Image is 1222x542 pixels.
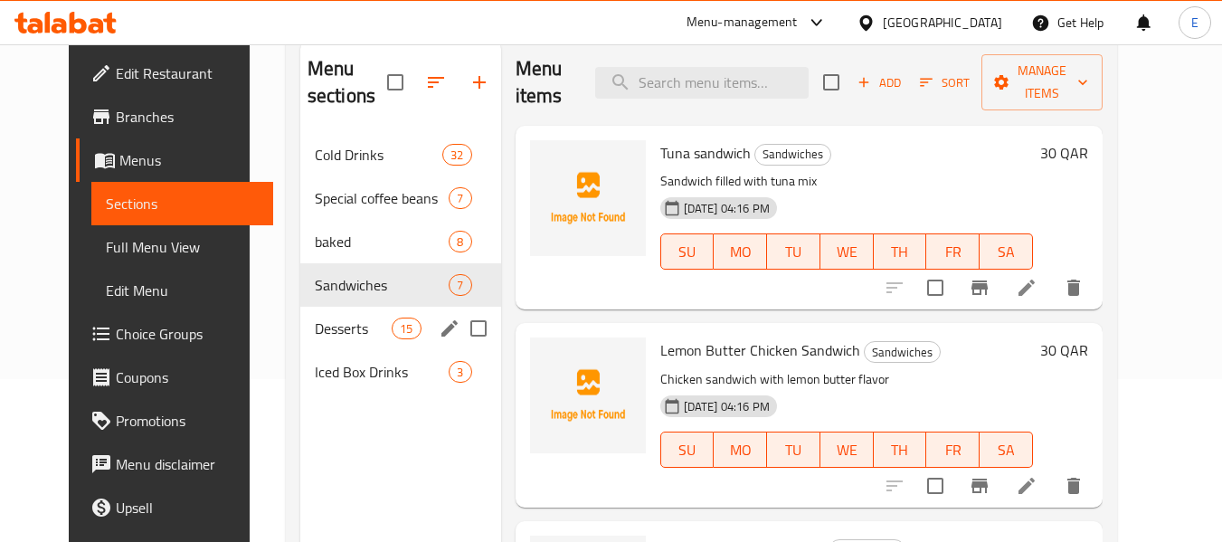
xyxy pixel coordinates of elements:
[116,106,259,128] span: Branches
[436,315,463,342] button: edit
[660,139,751,166] span: Tuna sandwich
[874,432,927,468] button: TH
[828,437,867,463] span: WE
[76,312,273,356] a: Choice Groups
[677,200,777,217] span: [DATE] 04:16 PM
[449,361,471,383] div: items
[916,269,954,307] span: Select to update
[300,126,501,401] nav: Menu sections
[449,274,471,296] div: items
[980,432,1033,468] button: SA
[119,149,259,171] span: Menus
[392,318,421,339] div: items
[668,437,707,463] span: SU
[1052,464,1095,508] button: delete
[660,170,1033,193] p: Sandwich filled with tuna mix
[721,239,760,265] span: MO
[450,277,470,294] span: 7
[926,233,980,270] button: FR
[1040,338,1088,363] h6: 30 QAR
[958,266,1001,309] button: Branch-specific-item
[767,233,820,270] button: TU
[687,12,798,33] div: Menu-management
[820,432,874,468] button: WE
[76,52,273,95] a: Edit Restaurant
[315,274,450,296] span: Sandwiches
[933,437,972,463] span: FR
[116,453,259,475] span: Menu disclaimer
[116,62,259,84] span: Edit Restaurant
[820,233,874,270] button: WE
[458,61,501,104] button: Add section
[300,263,501,307] div: Sandwiches7
[516,55,573,109] h2: Menu items
[450,364,470,381] span: 3
[315,231,450,252] div: baked
[442,144,471,166] div: items
[714,233,767,270] button: MO
[908,69,981,97] span: Sort items
[450,233,470,251] span: 8
[595,67,809,99] input: search
[1052,266,1095,309] button: delete
[91,225,273,269] a: Full Menu View
[376,63,414,101] span: Select all sections
[883,13,1002,33] div: [GEOGRAPHIC_DATA]
[116,366,259,388] span: Coupons
[1016,475,1037,497] a: Edit menu item
[1191,13,1198,33] span: E
[315,187,450,209] div: Special coffee beans
[714,432,767,468] button: MO
[116,410,259,432] span: Promotions
[449,187,471,209] div: items
[91,269,273,312] a: Edit Menu
[414,61,458,104] span: Sort sections
[106,193,259,214] span: Sections
[920,72,970,93] span: Sort
[767,432,820,468] button: TU
[300,176,501,220] div: Special coffee beans7
[315,144,442,166] span: Cold Drinks
[116,497,259,518] span: Upsell
[881,437,920,463] span: TH
[865,342,940,363] span: Sandwiches
[443,147,470,164] span: 32
[755,144,830,165] span: Sandwiches
[300,133,501,176] div: Cold Drinks32
[980,233,1033,270] button: SA
[308,55,387,109] h2: Menu sections
[76,442,273,486] a: Menu disclaimer
[450,190,470,207] span: 7
[874,233,927,270] button: TH
[855,72,904,93] span: Add
[300,307,501,350] div: Desserts15edit
[981,54,1103,110] button: Manage items
[660,233,715,270] button: SU
[660,368,1033,391] p: Chicken sandwich with lemon butter flavor
[116,323,259,345] span: Choice Groups
[530,338,646,453] img: Lemon Butter Chicken Sandwich
[1016,277,1037,299] a: Edit menu item
[915,69,974,97] button: Sort
[660,337,860,364] span: Lemon Butter Chicken Sandwich
[668,239,707,265] span: SU
[996,60,1088,105] span: Manage items
[987,239,1026,265] span: SA
[926,432,980,468] button: FR
[76,138,273,182] a: Menus
[916,467,954,505] span: Select to update
[1040,140,1088,166] h6: 30 QAR
[850,69,908,97] button: Add
[958,464,1001,508] button: Branch-specific-item
[300,350,501,394] div: Iced Box Drinks3
[76,356,273,399] a: Coupons
[677,398,777,415] span: [DATE] 04:16 PM
[76,486,273,529] a: Upsell
[881,239,920,265] span: TH
[660,432,715,468] button: SU
[106,280,259,301] span: Edit Menu
[850,69,908,97] span: Add item
[315,318,392,339] span: Desserts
